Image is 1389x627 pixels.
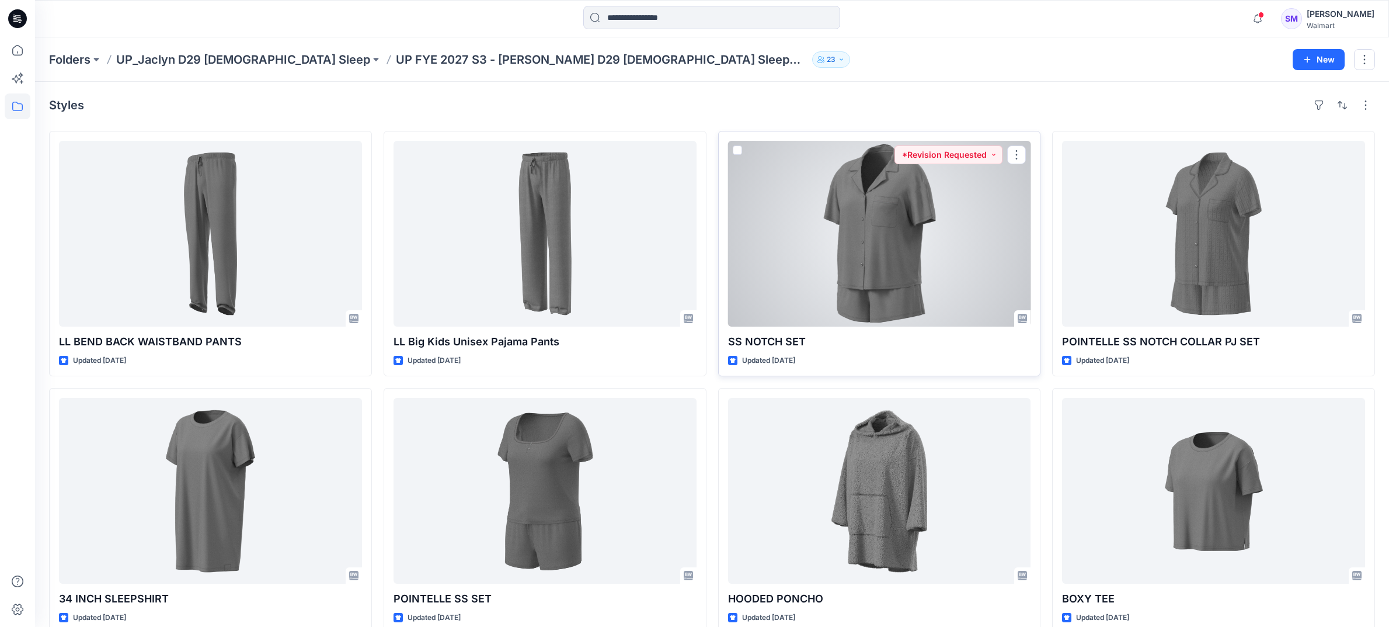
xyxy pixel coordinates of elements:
[394,334,697,350] p: LL Big Kids Unisex Pajama Pants
[742,612,795,624] p: Updated [DATE]
[49,98,84,112] h4: Styles
[396,51,807,68] p: UP FYE 2027 S3 - [PERSON_NAME] D29 [DEMOGRAPHIC_DATA] Sleepwear
[728,398,1031,584] a: HOODED PONCHO
[1062,398,1365,584] a: BOXY TEE
[1281,8,1302,29] div: SM
[1293,49,1345,70] button: New
[59,591,362,607] p: 34 INCH SLEEPSHIRT
[1076,612,1129,624] p: Updated [DATE]
[742,355,795,367] p: Updated [DATE]
[1062,334,1365,350] p: POINTELLE SS NOTCH COLLAR PJ SET
[827,53,836,66] p: 23
[59,334,362,350] p: LL BEND BACK WAISTBAND PANTS
[1307,21,1374,30] div: Walmart
[812,51,850,68] button: 23
[728,591,1031,607] p: HOODED PONCHO
[59,141,362,327] a: LL BEND BACK WAISTBAND PANTS
[1307,7,1374,21] div: [PERSON_NAME]
[408,612,461,624] p: Updated [DATE]
[116,51,370,68] a: UP_Jaclyn D29 [DEMOGRAPHIC_DATA] Sleep
[394,141,697,327] a: LL Big Kids Unisex Pajama Pants
[1062,591,1365,607] p: BOXY TEE
[1076,355,1129,367] p: Updated [DATE]
[394,591,697,607] p: POINTELLE SS SET
[394,398,697,584] a: POINTELLE SS SET
[49,51,90,68] a: Folders
[728,334,1031,350] p: SS NOTCH SET
[408,355,461,367] p: Updated [DATE]
[73,612,126,624] p: Updated [DATE]
[73,355,126,367] p: Updated [DATE]
[59,398,362,584] a: 34 INCH SLEEPSHIRT
[1062,141,1365,327] a: POINTELLE SS NOTCH COLLAR PJ SET
[728,141,1031,327] a: SS NOTCH SET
